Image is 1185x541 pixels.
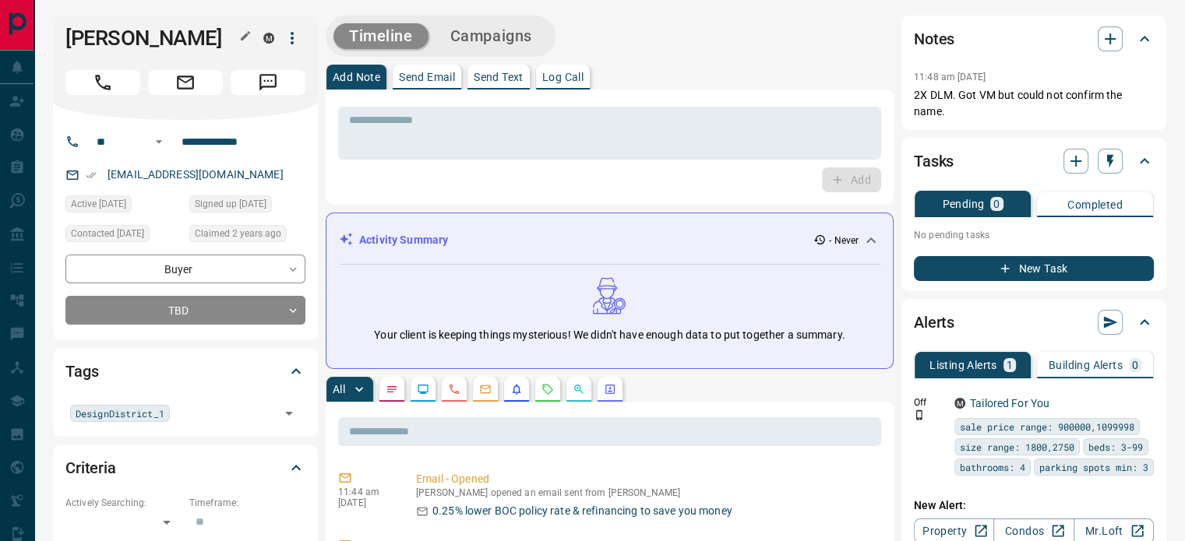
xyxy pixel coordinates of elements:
p: Completed [1067,199,1123,210]
p: 1 [1007,360,1013,371]
span: parking spots min: 3 [1039,459,1148,475]
p: New Alert: [914,497,1154,514]
h1: [PERSON_NAME] [65,26,240,51]
p: 11:48 am [DATE] [914,72,986,83]
p: Add Note [333,72,380,83]
svg: Listing Alerts [510,383,523,395]
p: 0 [1132,360,1138,371]
div: mrloft.ca [263,33,274,44]
div: Alerts [914,304,1154,341]
div: Activity Summary- Never [339,226,880,255]
p: Activity Summary [359,232,448,248]
svg: Opportunities [573,383,585,395]
svg: Agent Actions [604,383,616,395]
p: Timeframe: [189,496,305,510]
p: Log Call [542,72,584,83]
div: Notes [914,20,1154,58]
span: size range: 1800,2750 [960,439,1074,455]
div: Mon Oct 31 2022 [189,225,305,247]
span: Message [231,70,305,95]
p: All [333,384,345,395]
p: Email - Opened [416,471,875,487]
p: Pending [942,198,984,209]
div: Tags [65,353,305,390]
h2: Tags [65,359,98,384]
button: Timeline [333,23,429,49]
p: 0.25% lower BOC policy rate & refinancing to save you money [432,503,732,519]
p: - Never [829,234,859,248]
p: Listing Alerts [929,360,997,371]
svg: Calls [448,383,460,395]
div: Fri Oct 28 2022 [65,195,182,217]
a: [EMAIL_ADDRESS][DOMAIN_NAME] [108,168,284,181]
button: Open [278,402,300,424]
span: Contacted [DATE] [71,226,144,241]
span: sale price range: 900000,1099998 [960,419,1134,434]
p: Your client is keeping things mysterious! We didn't have enough data to put together a summary. [374,327,845,343]
p: [DATE] [338,497,393,508]
div: TBD [65,296,305,325]
span: Email [148,70,223,95]
span: Signed up [DATE] [195,196,266,212]
svg: Lead Browsing Activity [417,383,429,395]
div: Fri Oct 28 2022 [189,195,305,217]
div: Buyer [65,255,305,283]
p: Building Alerts [1049,360,1123,371]
p: Actively Searching: [65,496,182,510]
div: Tue Nov 01 2022 [65,225,182,247]
h2: Tasks [914,149,954,174]
span: beds: 3-99 [1088,439,1143,455]
span: Call [65,70,140,95]
p: Off [914,395,945,409]
button: Campaigns [435,23,548,49]
svg: Email Verified [86,170,97,181]
h2: Criteria [65,455,116,480]
p: 0 [993,198,1000,209]
p: 2X DLM. Got VM but could not confirm the name. [914,87,1154,120]
svg: Notes [386,383,398,395]
button: Open [150,132,168,151]
svg: Emails [479,383,492,395]
span: bathrooms: 4 [960,459,1025,475]
svg: Push Notification Only [914,409,925,420]
a: Tailored For You [970,397,1049,409]
span: DesignDistrict_1 [76,406,164,421]
h2: Alerts [914,310,954,335]
div: Criteria [65,449,305,487]
div: mrloft.ca [954,398,965,409]
p: No pending tasks [914,223,1154,247]
p: [PERSON_NAME] opened an email sent from [PERSON_NAME] [416,487,875,498]
h2: Notes [914,26,954,51]
p: 11:44 am [338,487,393,497]
svg: Requests [541,383,554,395]
button: New Task [914,256,1154,281]
span: Claimed 2 years ago [195,226,281,241]
div: Tasks [914,142,1154,180]
p: Send Email [399,72,455,83]
p: Send Text [474,72,524,83]
span: Active [DATE] [71,196,126,212]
